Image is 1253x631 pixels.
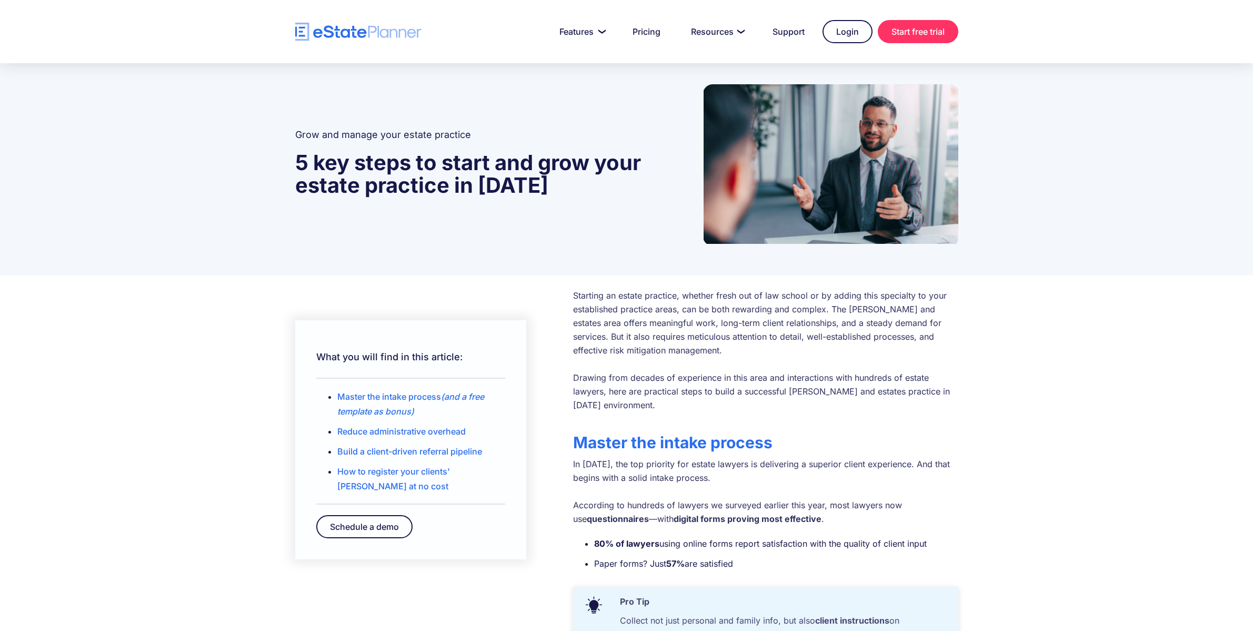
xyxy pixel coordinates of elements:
[337,446,482,457] a: Build a client-driven referral pipeline
[573,457,958,526] p: In [DATE], the top priority for estate lawyers is delivering a superior client experience. And th...
[594,538,659,549] strong: 80% of lawyers
[674,514,821,524] strong: digital forms proving most effective
[337,426,466,437] a: Reduce administrative overhead
[666,558,685,569] strong: 57%
[620,21,673,42] a: Pricing
[615,595,948,614] p: Pro Tip
[815,615,889,626] strong: client instructions
[316,347,505,368] h2: What you will find in this article:
[337,466,450,491] a: How to register your clients' [PERSON_NAME] at no cost
[573,289,958,412] p: Starting an estate practice, whether fresh out of law school or by adding this specialty to your ...
[316,515,413,538] a: Schedule a demo
[337,391,484,417] em: (and a free template as bonus)
[295,128,677,142] h2: Grow and manage your estate practice
[573,433,773,452] strong: Master the intake process
[760,21,817,42] a: Support
[878,20,958,43] a: Start free trial
[547,21,615,42] a: Features
[678,21,755,42] a: Resources
[823,20,873,43] a: Login
[594,536,958,551] li: using online forms report satisfaction with the quality of client input
[337,391,484,417] a: Master the intake process(and a free template as bonus)
[295,150,641,198] strong: 5 key steps to start and grow your estate practice in [DATE]
[295,23,422,41] a: home
[587,514,649,524] strong: questionnaires
[594,556,958,571] li: Paper forms? Just are satisfied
